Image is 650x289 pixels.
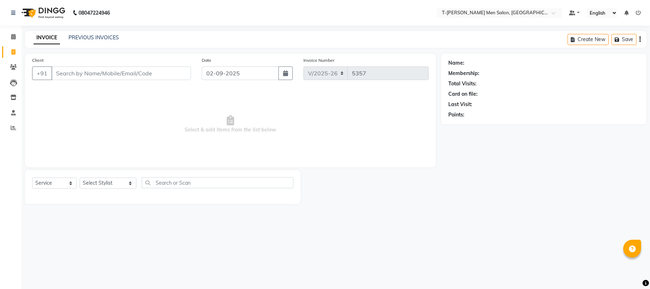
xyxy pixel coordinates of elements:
[448,101,472,108] div: Last Visit:
[79,3,110,23] b: 08047224946
[620,260,643,282] iframe: chat widget
[142,177,293,188] input: Search or Scan
[448,90,478,98] div: Card on file:
[32,57,44,64] label: Client
[202,57,211,64] label: Date
[32,66,52,80] button: +91
[568,34,609,45] button: Create New
[448,80,477,88] div: Total Visits:
[34,31,60,44] a: INVOICE
[303,57,334,64] label: Invoice Number
[611,34,636,45] button: Save
[448,111,464,119] div: Points:
[448,59,464,67] div: Name:
[32,89,429,160] span: Select & add items from the list below
[448,70,479,77] div: Membership:
[69,34,119,41] a: PREVIOUS INVOICES
[18,3,67,23] img: logo
[51,66,191,80] input: Search by Name/Mobile/Email/Code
